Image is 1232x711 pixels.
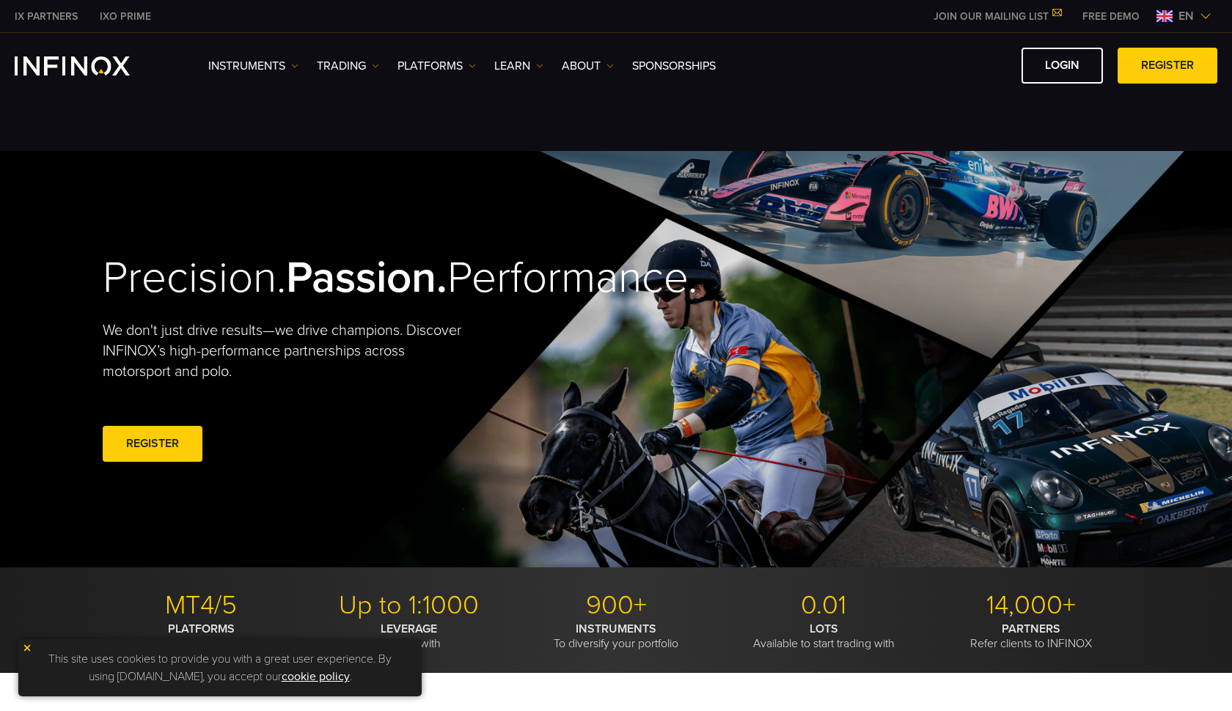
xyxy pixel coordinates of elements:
p: MT4/5 [103,589,299,622]
p: 900+ [518,589,714,622]
a: LOGIN [1022,48,1103,84]
p: To diversify your portfolio [518,622,714,651]
p: With modern trading tools [103,622,299,651]
a: PLATFORMS [397,57,476,75]
p: Available to start trading with [725,622,922,651]
a: INFINOX [4,9,89,24]
a: Instruments [208,57,298,75]
strong: PARTNERS [1002,622,1060,636]
a: SPONSORSHIPS [632,57,716,75]
strong: Passion. [286,251,447,304]
a: INFINOX [89,9,162,24]
strong: LEVERAGE [381,622,437,636]
span: en [1173,7,1200,25]
p: 0.01 [725,589,922,622]
a: JOIN OUR MAILING LIST [923,10,1071,23]
a: REGISTER [1118,48,1217,84]
p: Up to 1:1000 [310,589,507,622]
p: 14,000+ [933,589,1129,622]
img: yellow close icon [22,643,32,653]
p: To trade with [310,622,507,651]
strong: INSTRUMENTS [576,622,656,636]
p: Refer clients to INFINOX [933,622,1129,651]
a: ABOUT [562,57,614,75]
strong: PLATFORMS [168,622,235,636]
a: cookie policy [282,669,350,684]
a: INFINOX MENU [1071,9,1151,24]
a: REGISTER [103,426,202,462]
h2: Precision. Performance. [103,251,565,305]
a: Learn [494,57,543,75]
a: TRADING [317,57,379,75]
a: INFINOX Logo [15,56,164,75]
p: We don't just drive results—we drive champions. Discover INFINOX’s high-performance partnerships ... [103,320,472,382]
p: This site uses cookies to provide you with a great user experience. By using [DOMAIN_NAME], you a... [26,646,414,689]
strong: LOTS [810,622,838,636]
